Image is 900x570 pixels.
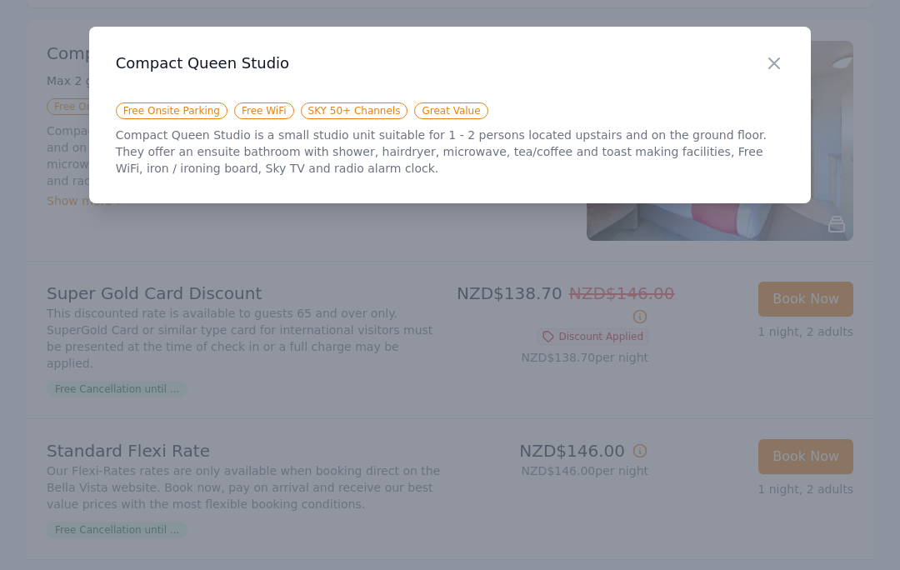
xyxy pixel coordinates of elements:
[414,102,487,119] span: Great Value
[234,102,294,119] span: Free WiFi
[301,102,408,119] span: SKY 50+ Channels
[116,127,785,177] p: Compact Queen Studio is a small studio unit suitable for 1 - 2 persons located upstairs and on th...
[116,102,227,119] span: Free Onsite Parking
[116,53,785,73] h3: Compact Queen Studio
